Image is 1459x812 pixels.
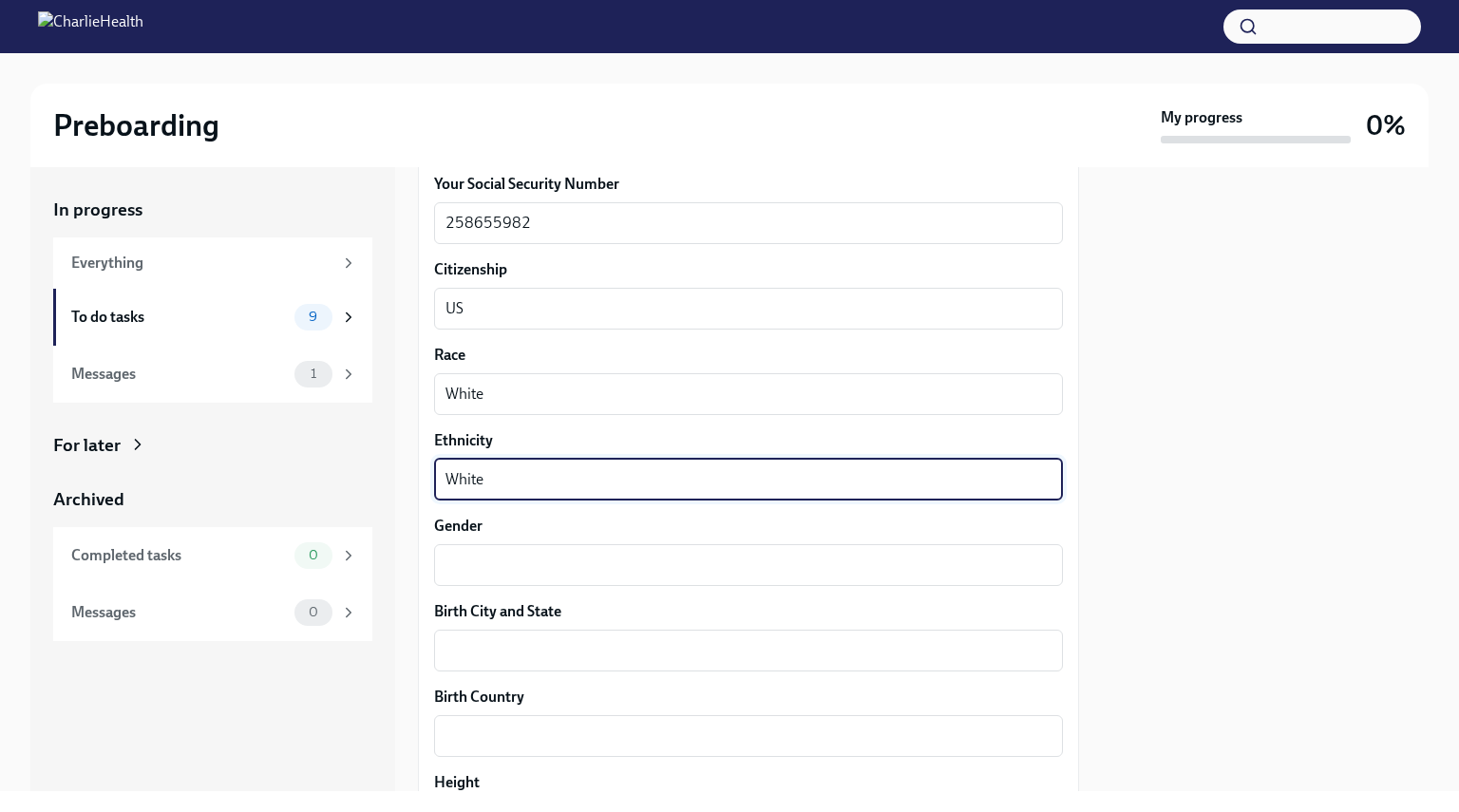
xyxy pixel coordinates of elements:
label: Gender [434,516,1063,537]
h3: 0% [1366,108,1406,142]
label: Height [434,772,1063,793]
a: Messages1 [53,346,372,403]
textarea: US [445,297,1052,320]
strong: My progress [1161,107,1242,128]
textarea: 258655982 [445,212,1052,235]
span: 0 [297,605,330,619]
img: CharlieHealth [38,11,143,42]
label: Ethnicity [434,430,1063,451]
a: In progress [53,198,372,222]
div: Messages [71,364,287,385]
label: Citizenship [434,259,1063,280]
div: Messages [71,602,287,623]
span: 9 [297,310,329,324]
div: Completed tasks [71,545,287,566]
h2: Preboarding [53,106,219,144]
textarea: White [445,468,1052,491]
div: For later [53,433,121,458]
a: Completed tasks0 [53,527,372,584]
a: For later [53,433,372,458]
a: Everything [53,237,372,289]
div: Everything [71,253,332,274]
a: To do tasks9 [53,289,372,346]
textarea: White [445,383,1052,406]
span: 1 [299,367,328,381]
label: Your Social Security Number [434,174,1063,195]
div: To do tasks [71,307,287,328]
label: Race [434,345,1063,366]
a: Messages0 [53,584,372,641]
label: Birth City and State [434,601,1063,622]
span: 0 [297,548,330,562]
a: Archived [53,487,372,512]
label: Birth Country [434,687,1063,708]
